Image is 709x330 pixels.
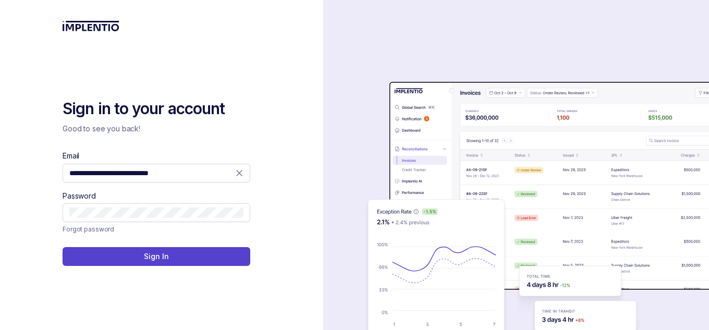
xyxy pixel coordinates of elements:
p: Forgot password [63,224,114,235]
h2: Sign in to your account [63,99,250,119]
label: Email [63,151,79,161]
a: Link Forgot password [63,224,114,235]
button: Sign In [63,247,250,266]
img: logo [63,21,119,31]
p: Good to see you back! [63,124,250,134]
p: Sign In [144,251,168,262]
label: Password [63,191,96,201]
